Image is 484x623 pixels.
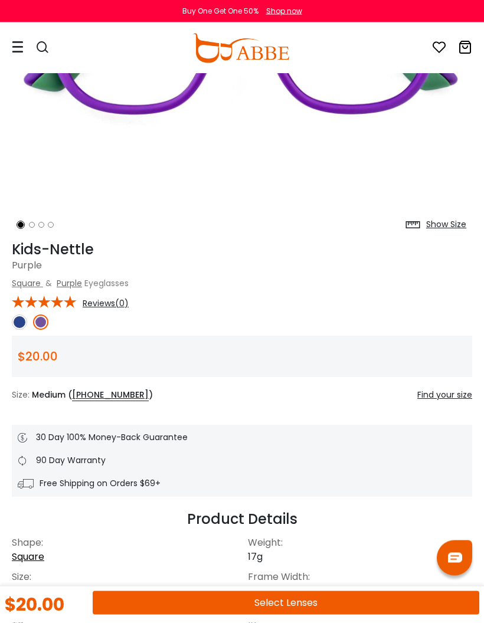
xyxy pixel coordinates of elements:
div: Shop now [266,6,302,17]
a: Shop now [260,6,302,16]
span: Size: [12,389,30,401]
img: chat [448,553,462,563]
a: Square [12,278,41,290]
div: 17g [248,550,472,565]
span: & [43,278,54,290]
div: Frame Width: [248,570,472,585]
div: 126mm [248,585,472,599]
div: Shape: [12,536,236,550]
h1: Kids-Nettle [12,242,472,259]
div: Find your size [417,389,472,402]
div: Product Details [6,509,478,530]
div: 30 Day 100% Money-Back Guarantee [18,431,466,445]
span: $20.00 [18,349,58,365]
div: 90 Day Warranty [18,454,466,468]
a: Square [12,550,44,564]
img: abbeglasses.com [192,34,289,63]
div: Medium [12,585,236,599]
div: Free Shipping on Orders $69+ [18,477,466,491]
div: Buy One Get One 50% [182,6,259,17]
div: Show Size [426,219,466,231]
div: Size: [12,570,236,585]
span: Medium ( ) [32,389,153,402]
span: Reviews(0) [83,299,129,309]
div: Weight: [248,536,472,550]
span: Eyeglasses [84,278,129,290]
a: Purple [57,278,82,290]
span: Purple [12,259,42,273]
